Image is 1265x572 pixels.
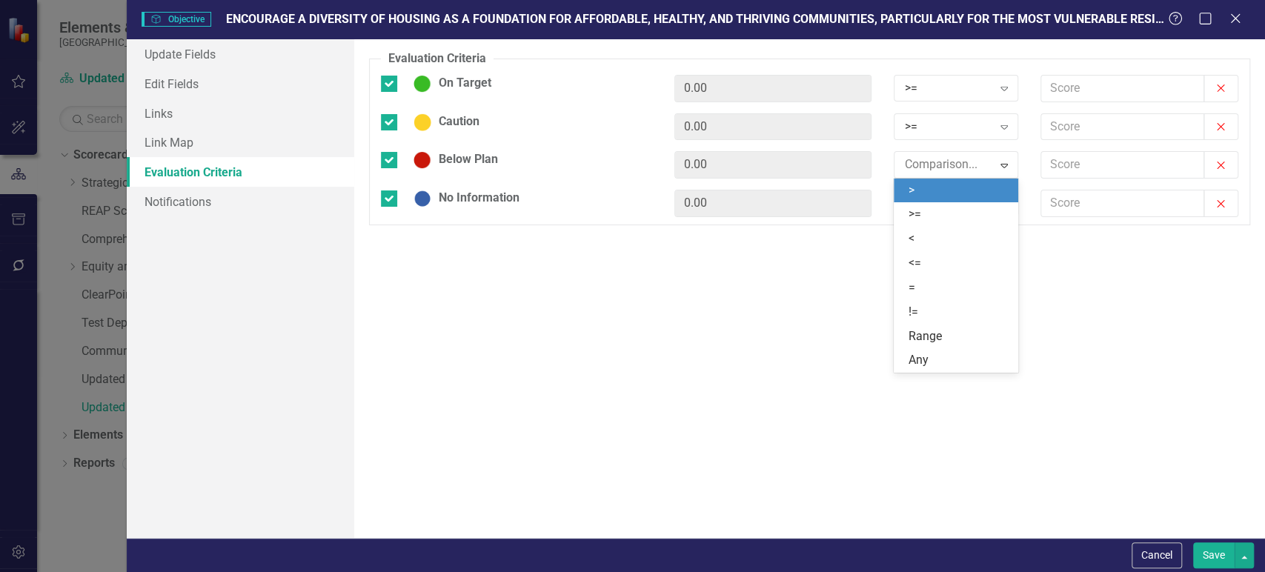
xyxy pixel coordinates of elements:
[127,39,354,69] a: Update Fields
[674,190,872,217] input: Score
[909,352,1009,369] div: Any
[414,75,431,93] img: On Target
[226,12,1192,26] span: ENCOURAGE A DIVERSITY OF HOUSING AS A FOUNDATION FOR AFFORDABLE, HEALTHY, AND THRIVING COMMUNITIE...
[406,75,491,93] div: On Target
[406,151,498,169] div: Below Plan
[674,113,872,141] input: Score
[909,230,1009,247] div: <
[1132,542,1182,568] button: Cancel
[1040,190,1204,217] input: Score
[1193,542,1235,568] button: Save
[909,255,1009,272] div: <=
[904,79,992,96] div: >=
[909,304,1009,321] div: !=
[127,69,354,99] a: Edit Fields
[674,75,872,102] input: Score
[909,279,1009,296] div: =
[1040,151,1204,179] input: Score
[674,151,872,179] input: Score
[127,127,354,157] a: Link Map
[909,182,1009,199] div: >
[381,50,494,67] legend: Evaluation Criteria
[909,328,1009,345] div: Range
[406,113,479,131] div: Caution
[127,187,354,216] a: Notifications
[127,99,354,128] a: Links
[909,206,1009,223] div: >=
[127,157,354,187] a: Evaluation Criteria
[414,190,431,207] img: No Information
[904,118,992,135] div: >=
[1040,113,1204,141] input: Score
[406,190,519,207] div: No Information
[414,151,431,169] img: Below Plan
[142,12,211,27] span: Objective
[414,113,431,131] img: Caution
[1040,75,1204,102] input: Score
